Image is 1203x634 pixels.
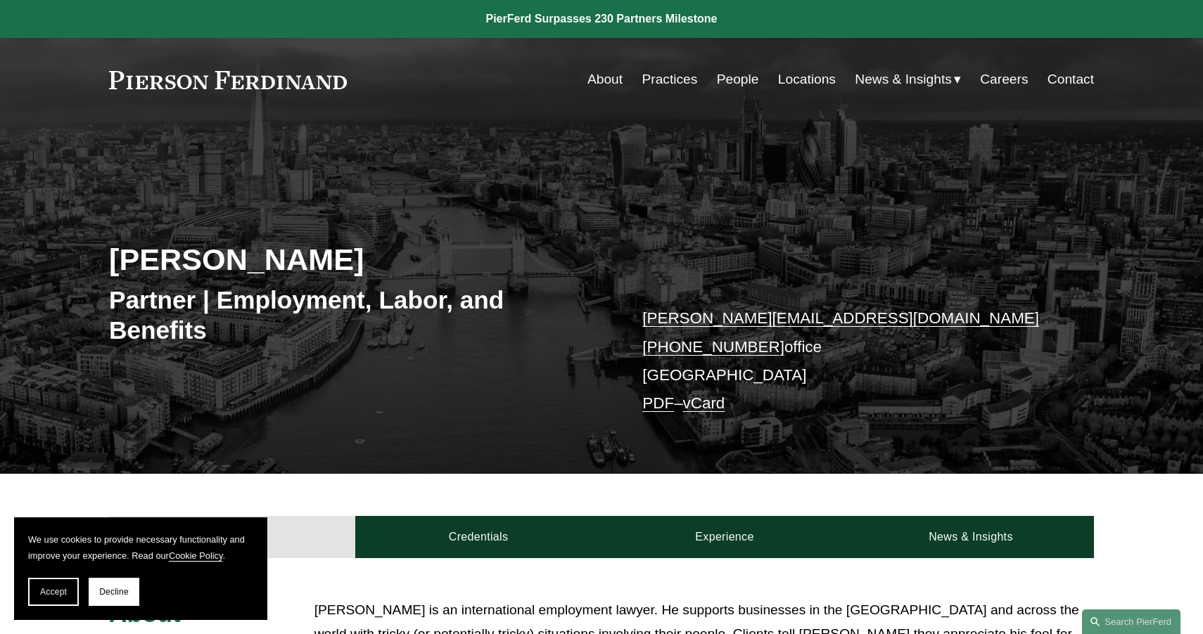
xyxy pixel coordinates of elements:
button: Decline [89,578,139,606]
span: News & Insights [855,67,952,92]
a: Cookie Policy [169,550,223,561]
h2: [PERSON_NAME] [109,241,601,278]
a: About [109,516,355,558]
a: vCard [683,394,725,412]
span: Accept [40,587,67,597]
p: We use cookies to provide necessary functionality and improve your experience. Read our . [28,531,253,564]
a: Experience [601,516,848,558]
a: Credentials [355,516,601,558]
p: office [GEOGRAPHIC_DATA] – [642,304,1052,418]
a: folder dropdown [855,66,961,93]
a: Locations [778,66,836,93]
a: Search this site [1082,609,1180,634]
h3: Partner | Employment, Labor, and Benefits [109,285,601,346]
a: News & Insights [848,516,1094,558]
a: [PHONE_NUMBER] [642,338,784,356]
a: Practices [642,66,697,93]
a: [PERSON_NAME][EMAIL_ADDRESS][DOMAIN_NAME] [642,309,1039,327]
section: Cookie banner [14,517,267,620]
span: Decline [99,587,129,597]
a: PDF [642,394,674,412]
a: Careers [980,66,1028,93]
a: Contact [1048,66,1094,93]
a: About [587,66,623,93]
span: About [109,600,181,627]
a: People [717,66,759,93]
button: Accept [28,578,79,606]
